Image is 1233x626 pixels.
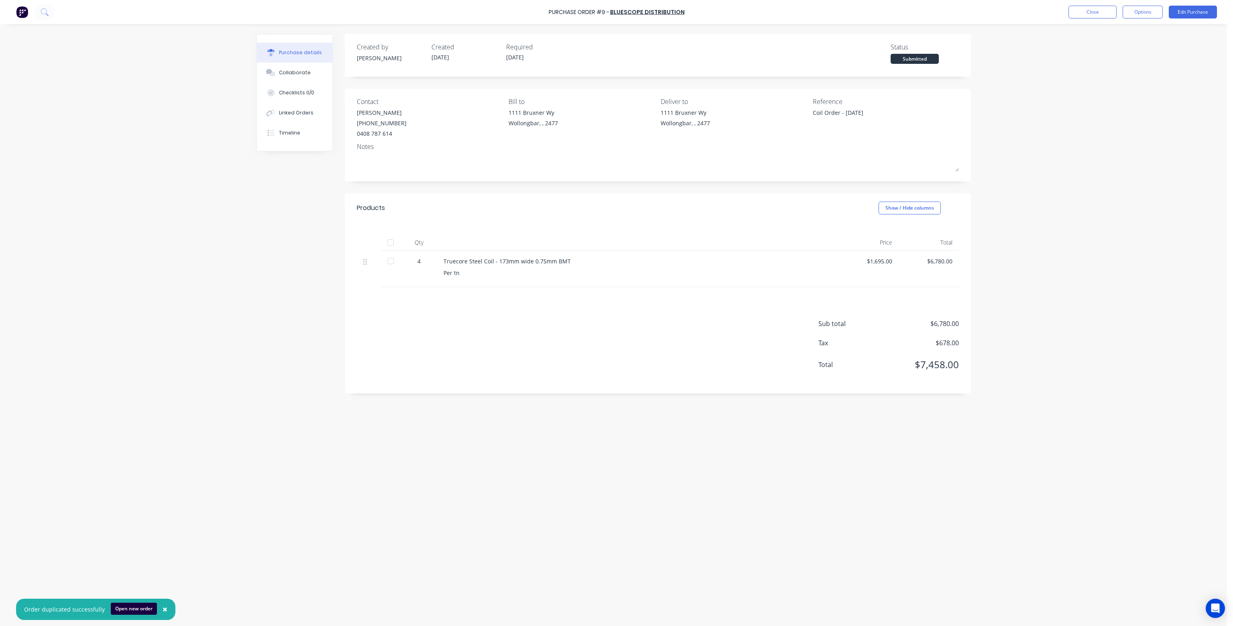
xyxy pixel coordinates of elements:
div: 0408 787 614 [357,129,407,138]
div: Contact [357,97,503,106]
div: Required [506,42,574,52]
button: Purchase details [257,43,332,63]
div: 1111 Bruxner Wy [509,108,558,117]
span: $7,458.00 [879,357,959,372]
div: Qty [401,234,437,251]
div: 4 [407,257,431,265]
span: $6,780.00 [879,319,959,328]
div: Truecore Steel Coil - 173mm wide 0.75mm BMT [444,257,832,265]
img: Factory [16,6,28,18]
div: $1,695.00 [845,257,892,265]
div: Notes [357,142,959,151]
div: Purchase details [279,49,322,56]
div: Total [899,234,959,251]
span: Total [818,360,879,369]
span: × [163,604,167,615]
div: Order duplicated successfully [24,605,105,614]
div: [PERSON_NAME] [357,108,407,117]
div: Price [838,234,899,251]
div: Wollongbar, , 2477 [509,119,558,127]
div: $6,780.00 [905,257,952,265]
div: Purchase Order #9 - [549,8,609,16]
button: Close [155,600,175,619]
div: Wollongbar, , 2477 [661,119,710,127]
div: [PERSON_NAME] [357,54,425,62]
button: Collaborate [257,63,332,83]
div: Reference [813,97,959,106]
button: Checklists 0/0 [257,83,332,103]
div: Open Intercom Messenger [1206,599,1225,618]
div: Created by [357,42,425,52]
div: Timeline [279,129,300,137]
div: Submitted [891,54,939,64]
button: Close [1068,6,1117,18]
div: 1111 Bruxner Wy [661,108,710,117]
span: $678.00 [879,338,959,348]
div: Checklists 0/0 [279,89,314,96]
a: BlueScope Distribution [610,8,685,16]
button: Edit Purchase [1169,6,1217,18]
div: Status [891,42,959,52]
div: Linked Orders [279,109,313,116]
button: Timeline [257,123,332,143]
span: Tax [818,338,879,348]
div: Per tn [444,269,832,277]
textarea: Coil Order - [DATE] [813,108,913,126]
span: Sub total [818,319,879,328]
div: Created [431,42,500,52]
button: Open new order [111,603,157,615]
div: Collaborate [279,69,311,76]
div: [PHONE_NUMBER] [357,119,407,127]
button: Show / Hide columns [879,202,941,214]
button: Options [1123,6,1163,18]
button: Linked Orders [257,103,332,123]
div: Bill to [509,97,655,106]
div: Deliver to [661,97,807,106]
div: Products [357,203,385,213]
